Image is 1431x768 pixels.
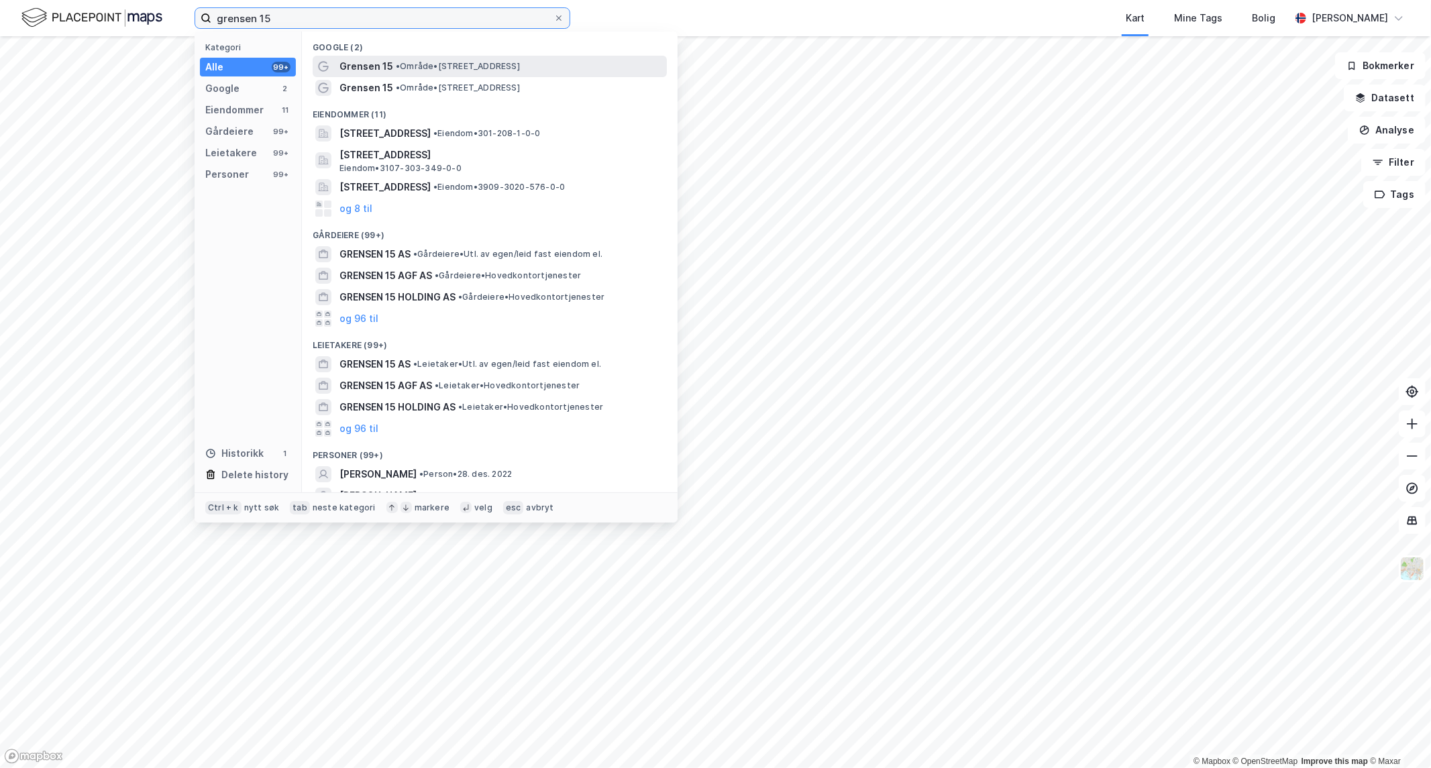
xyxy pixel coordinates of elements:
button: og 96 til [339,421,378,437]
div: Gårdeiere (99+) [302,219,678,243]
span: Grensen 15 [339,58,393,74]
span: • [396,83,400,93]
a: Mapbox homepage [4,749,63,764]
span: • [419,490,423,500]
div: Kategori [205,42,296,52]
div: Personer (99+) [302,439,678,463]
span: GRENSEN 15 AGF AS [339,378,432,394]
button: Datasett [1344,85,1426,111]
span: • [435,270,439,280]
button: og 8 til [339,201,372,217]
div: Alle [205,59,223,75]
span: Grensen 15 [339,80,393,96]
div: Leietakere [205,145,257,161]
span: GRENSEN 15 AGF AS [339,268,432,284]
button: og 96 til [339,311,378,327]
div: Google (2) [302,32,678,56]
button: Filter [1361,149,1426,176]
a: Improve this map [1302,757,1368,766]
div: Mine Tags [1174,10,1222,26]
div: Historikk [205,445,264,461]
div: markere [415,502,449,513]
div: neste kategori [313,502,376,513]
span: GRENSEN 15 AS [339,246,411,262]
div: tab [290,501,310,514]
div: 99+ [272,169,290,180]
div: Bolig [1252,10,1275,26]
input: Søk på adresse, matrikkel, gårdeiere, leietakere eller personer [211,8,553,28]
span: • [413,249,417,259]
button: Analyse [1348,117,1426,144]
span: Person • [DATE] [419,490,486,501]
div: [PERSON_NAME] [1312,10,1388,26]
span: Eiendom • 301-208-1-0-0 [433,128,540,139]
div: Ctrl + k [205,501,242,514]
div: Gårdeiere [205,123,254,140]
div: Eiendommer (11) [302,99,678,123]
span: GRENSEN 15 AS [339,356,411,372]
div: avbryt [526,502,553,513]
span: Gårdeiere • Utl. av egen/leid fast eiendom el. [413,249,602,260]
span: Gårdeiere • Hovedkontortjenester [458,292,604,303]
img: logo.f888ab2527a4732fd821a326f86c7f29.svg [21,6,162,30]
div: 99+ [272,148,290,158]
span: [PERSON_NAME] [339,488,417,504]
span: Leietaker • Hovedkontortjenester [435,380,580,391]
span: • [433,182,437,192]
button: Bokmerker [1335,52,1426,79]
div: 11 [280,105,290,115]
span: Område • [STREET_ADDRESS] [396,83,520,93]
span: [STREET_ADDRESS] [339,179,431,195]
img: Z [1399,556,1425,582]
div: esc [503,501,524,514]
div: 99+ [272,62,290,72]
span: [STREET_ADDRESS] [339,147,661,163]
span: • [435,380,439,390]
span: • [433,128,437,138]
span: • [458,402,462,412]
span: • [458,292,462,302]
span: • [419,469,423,479]
span: • [413,359,417,369]
div: 99+ [272,126,290,137]
div: 1 [280,448,290,459]
span: Område • [STREET_ADDRESS] [396,61,520,72]
span: Leietaker • Hovedkontortjenester [458,402,603,413]
span: GRENSEN 15 HOLDING AS [339,399,456,415]
div: velg [474,502,492,513]
iframe: Chat Widget [1364,704,1431,768]
span: Leietaker • Utl. av egen/leid fast eiendom el. [413,359,601,370]
span: [PERSON_NAME] [339,466,417,482]
button: Tags [1363,181,1426,208]
div: nytt søk [244,502,280,513]
span: Eiendom • 3909-3020-576-0-0 [433,182,565,193]
a: OpenStreetMap [1233,757,1298,766]
div: 2 [280,83,290,94]
div: Kart [1126,10,1145,26]
span: • [396,61,400,71]
a: Mapbox [1194,757,1230,766]
div: Eiendommer [205,102,264,118]
div: Google [205,80,240,97]
div: Delete history [221,467,288,483]
div: Personer [205,166,249,182]
span: GRENSEN 15 HOLDING AS [339,289,456,305]
div: Leietakere (99+) [302,329,678,353]
div: Kontrollprogram for chat [1364,704,1431,768]
span: Eiendom • 3107-303-349-0-0 [339,163,462,174]
span: [STREET_ADDRESS] [339,125,431,142]
span: Gårdeiere • Hovedkontortjenester [435,270,581,281]
span: Person • 28. des. 2022 [419,469,512,480]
